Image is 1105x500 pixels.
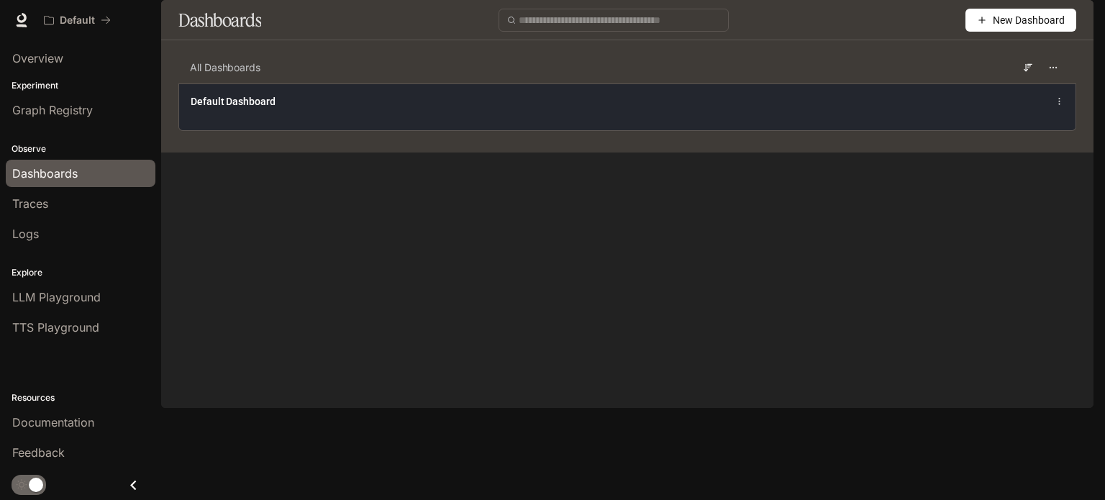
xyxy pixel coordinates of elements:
button: New Dashboard [965,9,1076,32]
span: New Dashboard [993,12,1065,28]
a: Default Dashboard [191,94,276,109]
button: All workspaces [37,6,117,35]
h1: Dashboards [178,6,261,35]
span: All Dashboards [190,60,260,75]
p: Default [60,14,95,27]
